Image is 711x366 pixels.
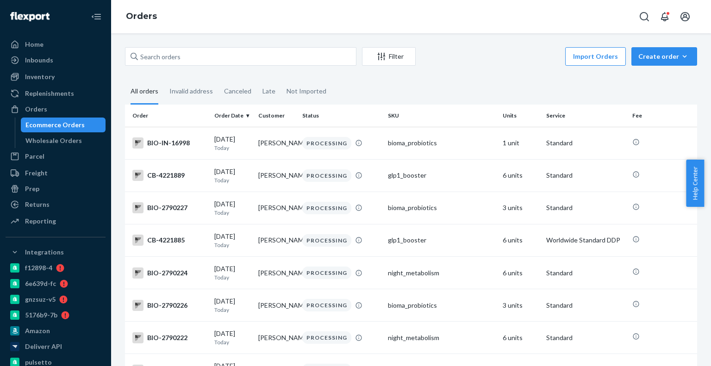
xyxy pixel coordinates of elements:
td: [PERSON_NAME] [255,127,299,159]
p: Standard [546,171,624,180]
div: PROCESSING [302,137,351,149]
input: Search orders [125,47,356,66]
td: 6 units [499,224,543,256]
td: 1 unit [499,127,543,159]
p: Standard [546,301,624,310]
a: Orders [126,11,157,21]
div: Replenishments [25,89,74,98]
a: Replenishments [6,86,106,101]
button: Open account menu [676,7,694,26]
p: Standard [546,203,624,212]
div: Not Imported [287,79,326,103]
a: Deliverr API [6,339,106,354]
div: bioma_probiotics [388,138,495,148]
th: Service [543,105,628,127]
button: Open Search Box [635,7,654,26]
div: Home [25,40,44,49]
div: Returns [25,200,50,209]
th: Order [125,105,211,127]
a: Amazon [6,323,106,338]
td: [PERSON_NAME] [255,224,299,256]
td: [PERSON_NAME] [255,257,299,289]
div: Wholesale Orders [25,136,82,145]
td: [PERSON_NAME] [255,322,299,354]
div: Integrations [25,248,64,257]
td: [PERSON_NAME] [255,192,299,224]
div: Customer [258,112,295,119]
p: Today [214,241,251,249]
div: Inbounds [25,56,53,65]
div: glp1_booster [388,171,495,180]
a: gnzsuz-v5 [6,292,106,307]
a: Inbounds [6,53,106,68]
img: Flexport logo [10,12,50,21]
button: Import Orders [565,47,626,66]
th: Fee [629,105,697,127]
div: Parcel [25,152,44,161]
button: Open notifications [655,7,674,26]
div: bioma_probiotics [388,301,495,310]
div: [DATE] [214,297,251,314]
div: [DATE] [214,232,251,249]
div: BIO-IN-16998 [132,137,207,149]
button: Help Center [686,160,704,207]
div: Create order [638,52,690,61]
div: Invalid address [169,79,213,103]
a: 5176b9-7b [6,308,106,323]
div: PROCESSING [302,169,351,182]
td: [PERSON_NAME] [255,159,299,192]
div: gnzsuz-v5 [25,295,56,304]
ol: breadcrumbs [118,3,164,30]
td: 3 units [499,192,543,224]
p: Standard [546,333,624,342]
a: Prep [6,181,106,196]
div: All orders [131,79,158,105]
div: CB-4221885 [132,235,207,246]
td: [PERSON_NAME] [255,289,299,322]
button: Close Navigation [87,7,106,26]
div: PROCESSING [302,267,351,279]
a: Returns [6,197,106,212]
div: Ecommerce Orders [25,120,85,130]
div: BIO-2790224 [132,267,207,279]
div: night_metabolism [388,333,495,342]
p: Today [214,176,251,184]
div: BIO-2790227 [132,202,207,213]
div: [DATE] [214,264,251,281]
div: Reporting [25,217,56,226]
td: 6 units [499,159,543,192]
div: [DATE] [214,135,251,152]
div: PROCESSING [302,299,351,311]
td: 6 units [499,322,543,354]
th: Units [499,105,543,127]
th: Order Date [211,105,255,127]
p: Today [214,209,251,217]
div: [DATE] [214,199,251,217]
div: [DATE] [214,329,251,346]
div: CB-4221889 [132,170,207,181]
a: Ecommerce Orders [21,118,106,132]
div: Prep [25,184,39,193]
td: 3 units [499,289,543,322]
div: Inventory [25,72,55,81]
p: Today [214,144,251,152]
button: Integrations [6,245,106,260]
div: Late [262,79,275,103]
div: Freight [25,168,48,178]
button: Create order [631,47,697,66]
button: Filter [362,47,416,66]
a: Home [6,37,106,52]
div: bioma_probiotics [388,203,495,212]
a: Wholesale Orders [21,133,106,148]
p: Standard [546,138,624,148]
p: Today [214,338,251,346]
a: f12898-4 [6,261,106,275]
div: Amazon [25,326,50,335]
div: [DATE] [214,167,251,184]
div: Deliverr API [25,342,62,351]
div: PROCESSING [302,331,351,344]
a: Freight [6,166,106,180]
p: Standard [546,268,624,278]
p: Worldwide Standard DDP [546,236,624,245]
